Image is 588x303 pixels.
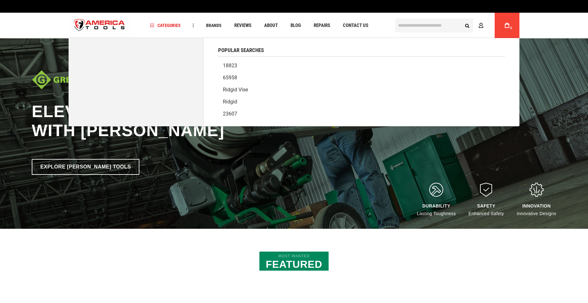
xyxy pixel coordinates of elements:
[501,13,513,38] a: 0
[469,203,504,208] div: Safety
[218,108,505,120] a: 23607
[288,21,304,30] a: Blog
[259,252,329,271] h2: Featured
[461,19,473,31] button: Search
[69,14,130,37] img: America Tools
[261,21,281,30] a: About
[231,21,254,30] a: Reviews
[206,23,222,28] span: Brands
[314,23,330,28] span: Repairs
[340,21,371,30] a: Contact Us
[517,203,556,216] div: Innovative Designs
[510,26,512,30] span: 0
[218,72,505,84] a: 65958
[469,203,504,216] div: Enhanced Safety
[218,96,505,108] a: Ridgid
[343,23,368,28] span: Contact Us
[417,203,456,208] div: DURABILITY
[32,159,139,175] a: Explore [PERSON_NAME] Tools
[32,102,317,140] h1: Elevate Your Work with [PERSON_NAME]
[266,254,322,258] span: Most Wanted
[264,23,278,28] span: About
[218,60,505,72] a: 18823
[150,23,181,28] span: Categories
[234,23,251,28] span: Reviews
[32,70,102,89] img: Diablo logo
[69,14,130,37] a: store logo
[203,21,224,30] a: Brands
[147,21,184,30] a: Categories
[417,203,456,216] div: Lasting Toughness
[311,21,333,30] a: Repairs
[218,48,264,53] span: Popular Searches
[517,203,556,208] div: Innovation
[291,23,301,28] span: Blog
[218,84,505,96] a: Ridgid vise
